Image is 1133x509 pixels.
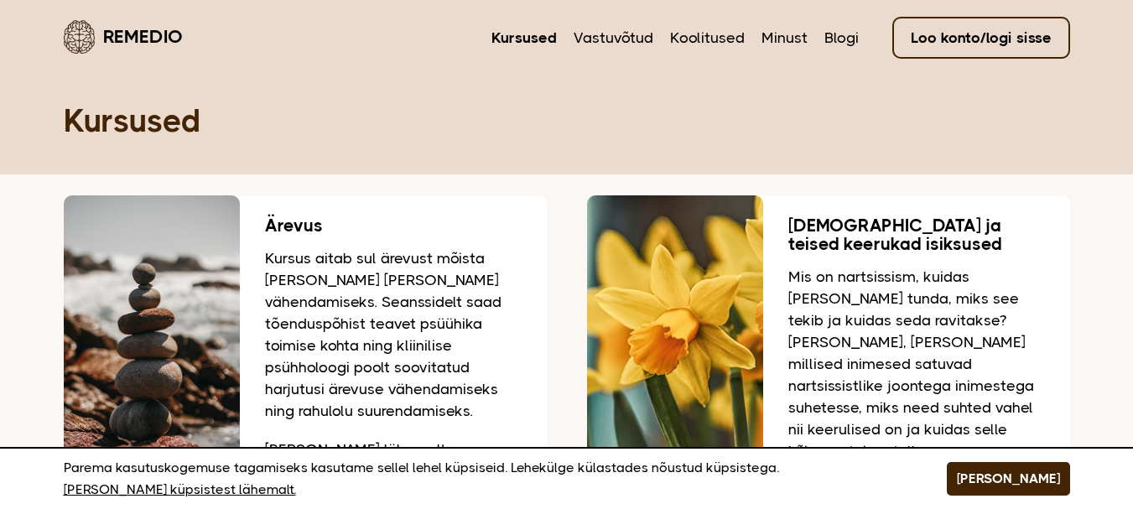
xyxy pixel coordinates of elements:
img: Rannas teineteise peale hoolikalt laotud kivid, mis hoiavad tasakaalu [64,195,240,489]
p: Kursus aitab sul ärevust mõista [PERSON_NAME] [PERSON_NAME] vähendamiseks. Seanssidelt saad tõend... [265,247,522,422]
button: [PERSON_NAME] [947,462,1070,496]
a: Loo konto/logi sisse [892,17,1070,59]
a: Koolitused [670,27,745,49]
a: [PERSON_NAME] lähemalt [265,441,459,458]
h3: [DEMOGRAPHIC_DATA] ja teised keerukad isiksused [788,216,1045,253]
a: [PERSON_NAME] küpsistest lähemalt. [64,479,296,501]
h1: Kursused [64,101,1070,141]
p: Parema kasutuskogemuse tagamiseks kasutame sellel lehel küpsiseid. Lehekülge külastades nõustud k... [64,457,905,501]
img: Remedio logo [64,20,95,54]
h3: Ärevus [265,216,522,235]
a: Kursused [491,27,557,49]
p: Mis on nartsissism, kuidas [PERSON_NAME] tunda, miks see tekib ja kuidas seda ravitakse? [PERSON_... [788,266,1045,462]
a: Blogi [824,27,859,49]
a: Vastuvõtud [574,27,653,49]
a: Remedio [64,17,183,56]
a: Minust [761,27,808,49]
img: Nartsissid [587,195,763,489]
